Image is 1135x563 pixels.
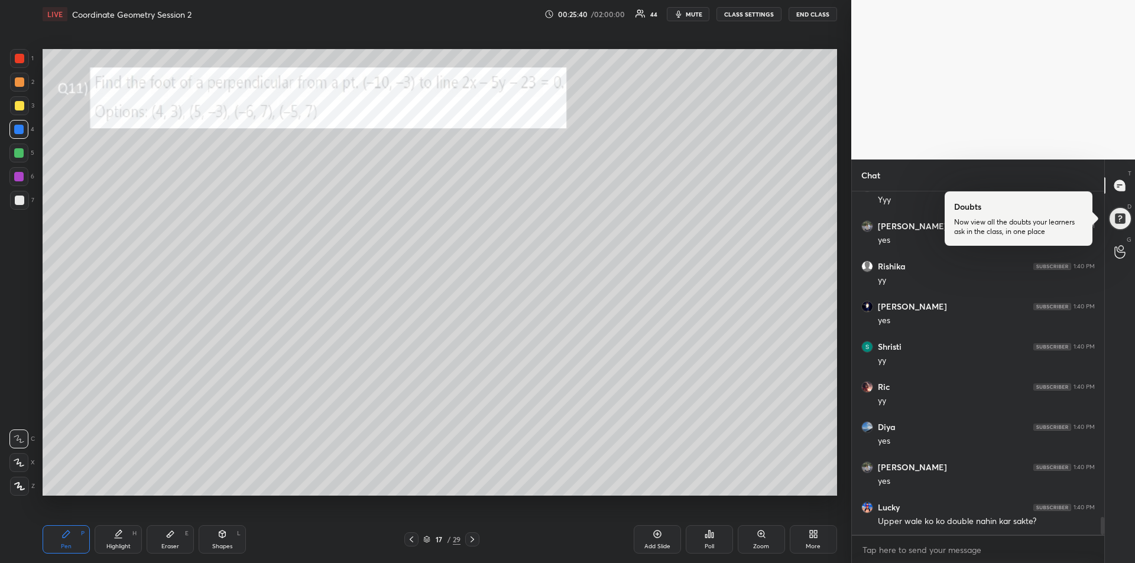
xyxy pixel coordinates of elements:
img: 4P8fHbbgJtejmAAAAAElFTkSuQmCC [1033,424,1071,431]
div: 2 [10,73,34,92]
div: / [447,536,450,543]
div: E [185,531,189,536]
div: 6 [9,167,34,186]
div: 17 [433,536,445,543]
div: 1:40 PM [1074,504,1095,511]
h6: Ric [878,382,890,392]
h6: Lucky [878,502,900,513]
button: END CLASS [789,7,837,21]
button: CLASS SETTINGS [716,7,781,21]
div: Highlight [106,544,131,549]
div: yes [878,435,1095,447]
div: 1:40 PM [1074,424,1095,431]
div: Yyy [878,194,1095,206]
div: yes [878,315,1095,327]
div: Add Slide [644,544,670,549]
div: 1 [10,49,34,68]
div: 5 [9,144,34,162]
p: Chat [852,160,890,191]
div: grid [852,191,1104,535]
div: yy [878,395,1095,407]
img: 4P8fHbbgJtejmAAAAAElFTkSuQmCC [1033,343,1071,350]
div: Shapes [212,544,232,549]
img: thumbnail.jpg [862,221,873,232]
div: 1:40 PM [1074,464,1095,471]
h6: Rishika [878,261,906,272]
h6: [PERSON_NAME] [878,221,947,232]
h6: [PERSON_NAME] [878,462,947,473]
div: X [9,453,35,472]
img: thumbnail.jpg [862,341,873,352]
div: 4 [9,120,34,139]
img: 4P8fHbbgJtejmAAAAAElFTkSuQmCC [1033,263,1071,270]
div: H [132,531,137,536]
h6: [PERSON_NAME] [878,301,947,312]
img: 4P8fHbbgJtejmAAAAAElFTkSuQmCC [1033,383,1071,390]
img: 4P8fHbbgJtejmAAAAAElFTkSuQmCC [1033,464,1071,471]
div: Pen [61,544,72,549]
div: Zoom [753,544,769,549]
div: 44 [650,11,657,17]
div: L [237,531,241,536]
div: C [9,429,35,448]
p: T [1128,169,1131,178]
img: thumbnail.jpg [862,422,873,432]
div: Z [10,477,35,496]
h6: Diya [878,422,896,432]
div: 29 [453,534,461,545]
h4: Coordinate Geometry Session 2 [72,9,192,20]
div: 3 [10,96,34,115]
img: thumbnail.jpg [862,382,873,392]
div: 1:40 PM [1074,383,1095,390]
div: 1:40 PM [1074,303,1095,310]
div: 7 [10,191,34,210]
img: thumbnail.jpg [862,301,873,312]
div: P [81,531,85,536]
button: mute [667,7,709,21]
div: yy [878,275,1095,287]
div: Eraser [161,544,179,549]
img: thumbnail.jpg [862,462,873,473]
div: 1:40 PM [1074,263,1095,270]
div: LIVE [43,7,67,21]
img: default.png [862,261,873,272]
img: 4P8fHbbgJtejmAAAAAElFTkSuQmCC [1033,504,1071,511]
img: 4P8fHbbgJtejmAAAAAElFTkSuQmCC [1033,303,1071,310]
div: yes [878,476,1095,487]
h6: Shristi [878,341,901,352]
p: G [1127,235,1131,244]
div: yy [878,355,1095,367]
p: D [1127,202,1131,211]
div: Poll [705,544,714,549]
div: More [806,544,821,549]
div: 1:40 PM [1074,343,1095,350]
div: yes [878,235,1095,246]
img: thumbnail.jpg [862,502,873,513]
div: Upper wale ko ko double nahin kar sakte? [878,516,1095,528]
span: mute [686,10,702,18]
